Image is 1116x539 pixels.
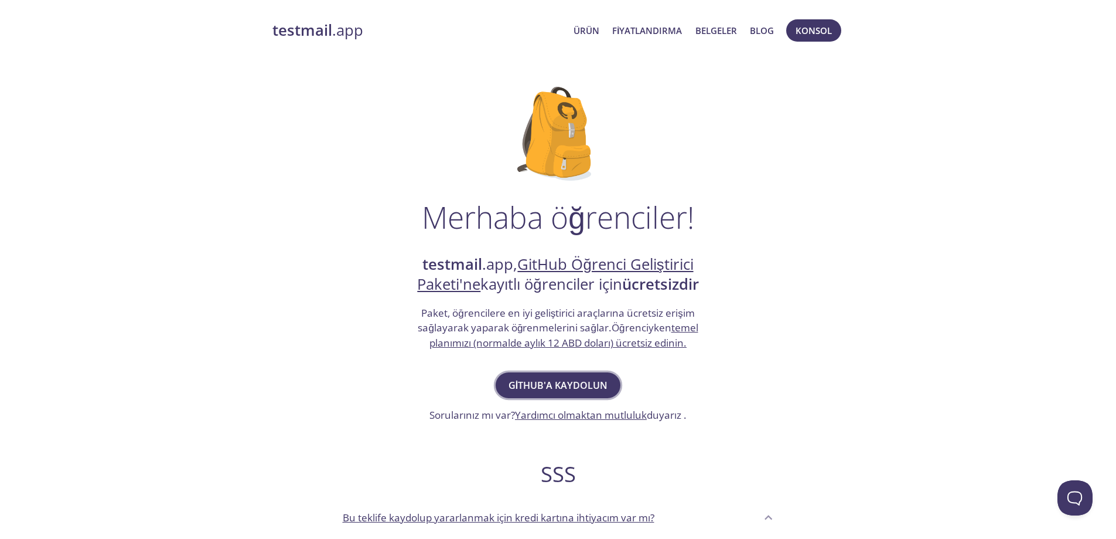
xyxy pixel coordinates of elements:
font: GitHub'a kaydolun [508,379,608,392]
iframe: Help Scout Beacon - Açık [1057,480,1093,516]
font: kayıtlı öğrenciler için [480,274,622,294]
font: testmail [422,254,482,274]
font: ücretsizdir [622,274,699,294]
font: Belgeler [695,25,737,36]
a: Blog [750,23,774,38]
font: Fiyatlandırma [612,25,682,36]
a: Fiyatlandırma [612,23,682,38]
font: Blog [750,25,774,36]
a: Yardımcı olmaktan mutluluk [515,408,647,422]
font: duyarız . [647,408,687,422]
font: testmail [272,20,332,40]
font: Sorularınız mı var? [429,408,515,422]
button: Konsol [786,19,841,42]
a: GitHub Öğrenci Geliştirici Paketi'ne [417,254,693,294]
font: Paket, öğrencilere en iyi geliştirici araçlarına ücretsiz erişim sağlayarak yaparak öğrenmelerini... [418,306,694,335]
font: Merhaba öğrenciler! [422,196,694,238]
font: Bu teklife kaydolup yararlanmak için kredi kartına ihtiyacım var mı? [343,511,654,524]
font: SSS [541,459,576,489]
a: testmail.app [272,21,565,40]
div: Bu teklife kaydolup yararlanmak için kredi kartına ihtiyacım var mı? [333,501,783,533]
button: GitHub'a kaydolun [496,372,620,398]
font: .app, [482,254,517,274]
a: Ürün [574,23,599,38]
font: Konsol [796,25,832,36]
font: Öğrenciyken [612,321,671,334]
a: Belgeler [695,23,737,38]
font: Ürün [574,25,599,36]
img: github-student-backpack.png [517,87,599,181]
font: .app [332,20,363,40]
